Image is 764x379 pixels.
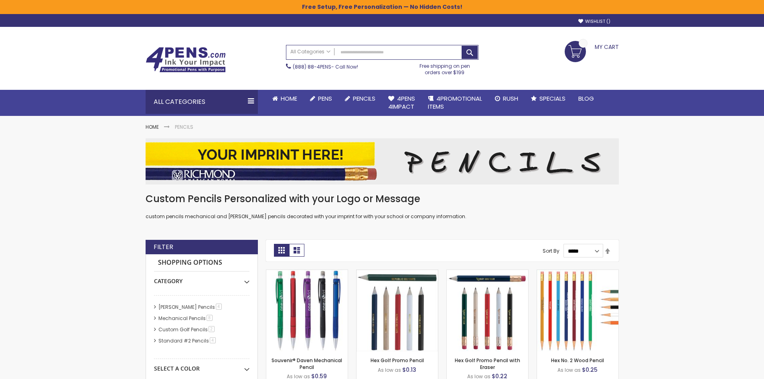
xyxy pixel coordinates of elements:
[156,304,225,310] a: [PERSON_NAME] Pencils4
[266,270,348,276] a: Souvenir® Daven Mechanical Pencil
[210,337,216,343] span: 4
[382,90,422,116] a: 4Pens4impact
[154,243,173,251] strong: Filter
[557,367,581,373] span: As low as
[525,90,572,107] a: Specials
[156,337,219,344] a: Standard #2 Pencils4
[156,315,215,322] a: Mechanical Pencils8
[146,90,258,114] div: All Categories
[378,367,401,373] span: As low as
[428,94,482,111] span: 4PROMOTIONAL ITEMS
[266,90,304,107] a: Home
[353,94,375,103] span: Pencils
[318,94,332,103] span: Pens
[290,49,330,55] span: All Categories
[146,138,619,184] img: Pencils
[146,193,619,205] h1: Custom Pencils Personalized with your Logo or Message
[543,247,559,254] label: Sort By
[447,270,528,276] a: Hex Golf Promo Pencil with Eraser
[488,90,525,107] a: Rush
[537,270,618,351] img: Hex No. 2 Wood Pencil
[455,357,520,370] a: Hex Golf Promo Pencil with Eraser
[146,124,159,130] a: Home
[388,94,415,111] span: 4Pens 4impact
[572,90,600,107] a: Blog
[539,94,565,103] span: Specials
[209,326,215,332] span: 2
[371,357,424,364] a: Hex Golf Promo Pencil
[274,244,289,257] strong: Grid
[207,315,213,321] span: 8
[537,270,618,276] a: Hex No. 2 Wood Pencil
[154,254,249,272] strong: Shopping Options
[578,18,610,24] a: Wishlist
[286,45,334,59] a: All Categories
[551,357,604,364] a: Hex No. 2 Wood Pencil
[578,94,594,103] span: Blog
[154,272,249,285] div: Category
[293,63,331,70] a: (888) 88-4PENS
[216,304,222,310] span: 4
[146,193,619,220] div: custom pencils mechanical and [PERSON_NAME] pencils decorated with your imprint for with your sch...
[338,90,382,107] a: Pencils
[156,326,217,333] a: Custom Golf Pencils2
[582,366,598,374] span: $0.25
[266,270,348,351] img: Souvenir® Daven Mechanical Pencil
[304,90,338,107] a: Pens
[503,94,518,103] span: Rush
[272,357,342,370] a: Souvenir® Daven Mechanical Pencil
[293,63,358,70] span: - Call Now!
[411,60,478,76] div: Free shipping on pen orders over $199
[357,270,438,351] img: Hex Golf Promo Pencil
[154,359,249,373] div: Select A Color
[281,94,297,103] span: Home
[698,357,764,379] iframe: Google Customer Reviews
[422,90,488,116] a: 4PROMOTIONALITEMS
[146,47,226,73] img: 4Pens Custom Pens and Promotional Products
[447,270,528,351] img: Hex Golf Promo Pencil with Eraser
[402,366,416,374] span: $0.13
[175,124,193,130] strong: Pencils
[357,270,438,276] a: Hex Golf Promo Pencil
